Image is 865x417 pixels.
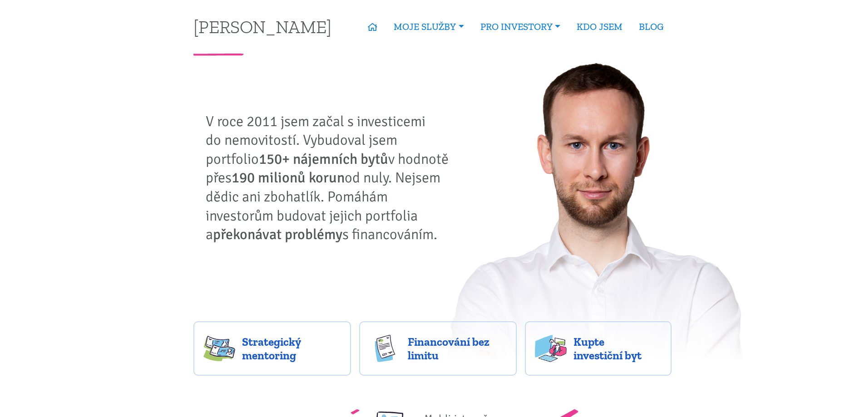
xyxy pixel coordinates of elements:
img: finance [369,335,401,362]
a: Strategický mentoring [193,321,351,376]
strong: překonávat problémy [213,226,342,243]
a: Kupte investiční byt [525,321,672,376]
p: V roce 2011 jsem začal s investicemi do nemovitostí. Vybudoval jsem portfolio v hodnotě přes od n... [206,112,455,244]
span: Strategický mentoring [242,335,341,362]
a: BLOG [631,16,672,37]
span: Kupte investiční byt [573,335,662,362]
a: MOJE SLUŽBY [386,16,472,37]
a: PRO INVESTORY [472,16,568,37]
a: [PERSON_NAME] [193,18,331,35]
strong: 190 milionů korun [232,169,345,186]
span: Financování bez limitu [408,335,507,362]
a: Financování bez limitu [359,321,517,376]
img: strategy [203,335,235,362]
img: flats [535,335,567,362]
strong: 150+ nájemních bytů [259,150,388,168]
a: KDO JSEM [568,16,631,37]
